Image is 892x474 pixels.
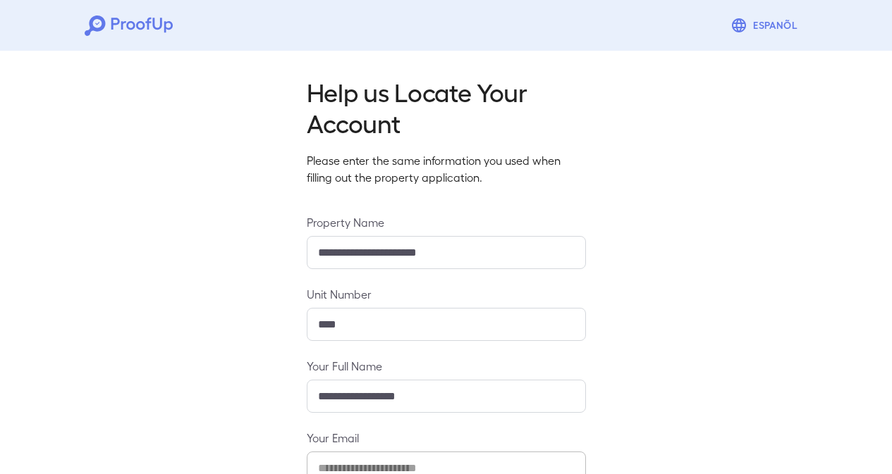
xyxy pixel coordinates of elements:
label: Unit Number [307,286,586,302]
label: Your Email [307,430,586,446]
button: Espanõl [725,11,807,39]
p: Please enter the same information you used when filling out the property application. [307,152,586,186]
label: Your Full Name [307,358,586,374]
h2: Help us Locate Your Account [307,76,586,138]
label: Property Name [307,214,586,230]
